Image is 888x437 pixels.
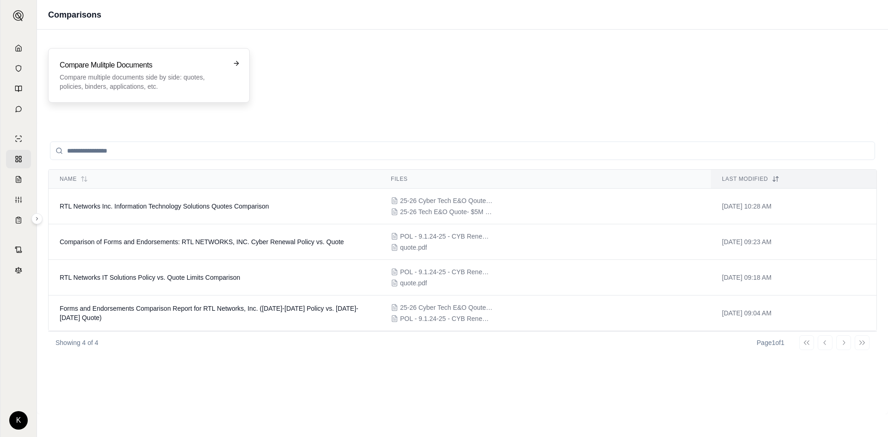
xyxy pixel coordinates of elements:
span: RTL Networks Inc. Information Technology Solutions Quotes Comparison [60,203,269,210]
p: Compare multiple documents side by side: quotes, policies, binders, applications, etc. [60,73,225,91]
span: RTL Networks IT Solutions Policy vs. Quote Limits Comparison [60,274,240,281]
button: Expand sidebar [9,6,28,25]
span: POL - 9.1.24-25 - CYB Renewal Policy - Insured.pdf [400,314,493,323]
a: Policy Comparisons [6,150,31,168]
a: Contract Analysis [6,240,31,259]
span: 25-26 Tech E&O Quote- $5M Limit.pdf [400,207,493,216]
span: 25-26 Cyber Tech E&O Qoute- per expiring.pdf [400,303,493,312]
h1: Comparisons [48,8,101,21]
h3: Compare Mulitple Documents [60,60,225,71]
a: Legal Search Engine [6,261,31,279]
a: Documents Vault [6,59,31,78]
a: Custom Report [6,191,31,209]
a: Coverage Table [6,211,31,229]
button: Expand sidebar [31,213,43,224]
div: Page 1 of 1 [757,338,784,347]
a: Chat [6,100,31,118]
span: quote.pdf [400,243,427,252]
a: Claim Coverage [6,170,31,189]
th: Files [380,170,711,189]
span: Comparison of Forms and Endorsements: RTL NETWORKS, INC. Cyber Renewal Policy vs. Quote [60,238,344,246]
span: Forms and Endorsements Comparison Report for RTL Networks, Inc. (2024-2025 Policy vs. 2025-2026 Q... [60,305,358,321]
span: POL - 9.1.24-25 - CYB Renewal Policy - Insured.pdf [400,267,493,277]
p: Showing 4 of 4 [55,338,99,347]
div: Last modified [722,175,865,183]
span: POL - 9.1.24-25 - CYB Renewal Policy - Insured.pdf [400,232,493,241]
td: [DATE] 10:28 AM [711,189,876,224]
div: Name [60,175,369,183]
td: [DATE] 09:18 AM [711,260,876,295]
img: Expand sidebar [13,10,24,21]
span: quote.pdf [400,278,427,288]
span: 25-26 Cyber Tech E&O Qoute- per expiring.pdf [400,196,493,205]
a: Home [6,39,31,57]
div: K [9,411,28,430]
td: [DATE] 09:23 AM [711,224,876,260]
td: [DATE] 09:04 AM [711,295,876,331]
a: Prompt Library [6,80,31,98]
a: Single Policy [6,129,31,148]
